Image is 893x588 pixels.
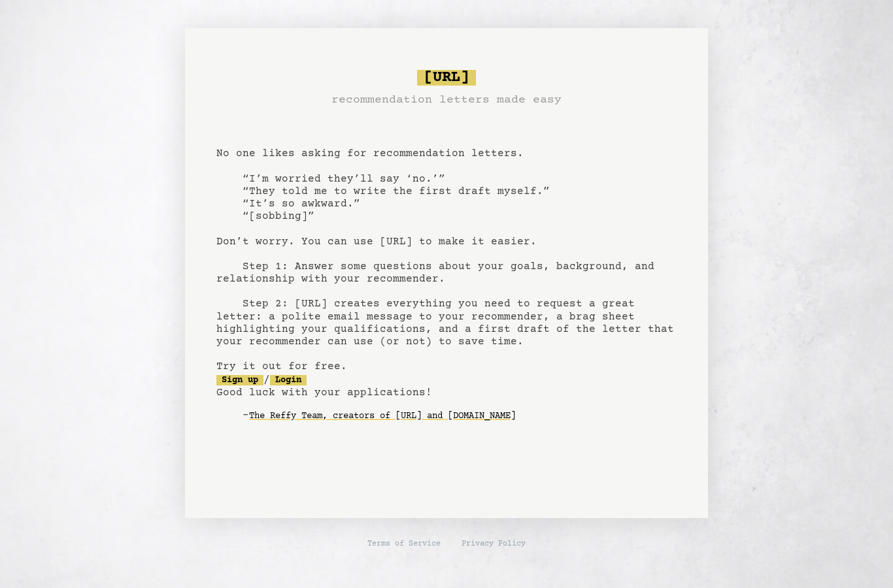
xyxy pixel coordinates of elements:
div: - [243,410,677,423]
a: The Reffy Team, creators of [URL] and [DOMAIN_NAME] [249,406,516,427]
a: Sign up [216,375,263,385]
a: Privacy Policy [462,539,526,549]
pre: No one likes asking for recommendation letters. “I’m worried they’ll say ‘no.’” “They told me to ... [216,65,677,448]
a: Login [270,375,307,385]
h3: recommendation letters made easy [331,91,562,109]
span: [URL] [417,70,476,86]
a: Terms of Service [367,539,441,549]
